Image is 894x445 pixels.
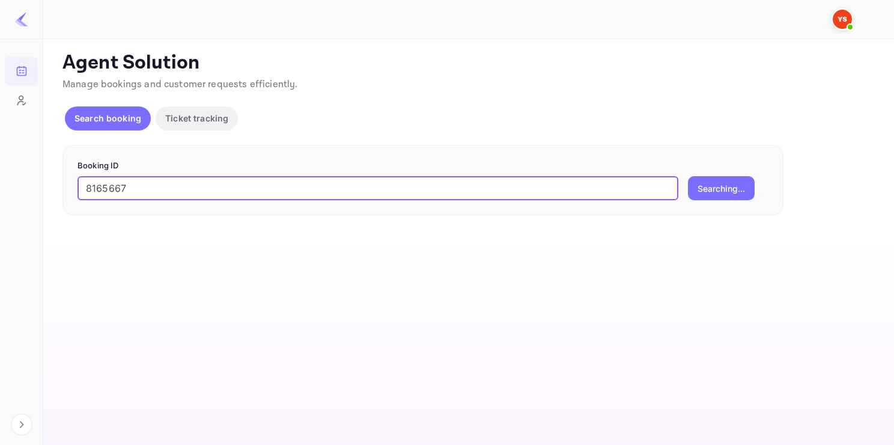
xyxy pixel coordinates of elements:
span: Manage bookings and customer requests efficiently. [62,78,298,91]
a: Customers [5,86,38,114]
button: Expand navigation [11,414,32,435]
button: Searching... [688,176,755,200]
p: Ticket tracking [165,112,228,124]
img: Yandex Support [833,10,852,29]
p: Booking ID [78,160,768,172]
a: Bookings [5,57,38,84]
p: Agent Solution [62,51,872,75]
img: LiteAPI [14,12,29,26]
p: Search booking [74,112,141,124]
input: Enter Booking ID (e.g., 63782194) [78,176,678,200]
